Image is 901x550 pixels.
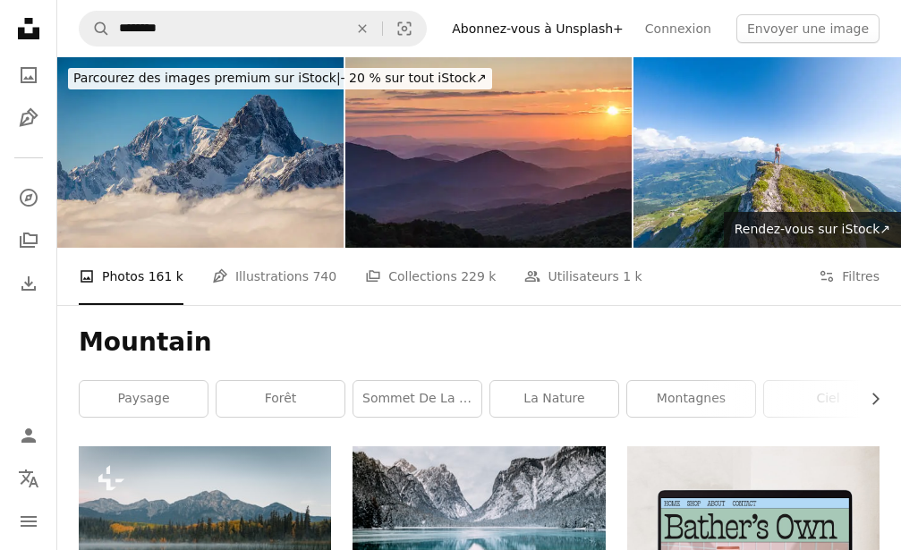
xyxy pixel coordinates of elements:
a: Abonnez-vous à Unsplash+ [441,14,634,43]
h1: Mountain [79,326,880,359]
span: Parcourez des images premium sur iStock | [73,71,341,85]
button: Filtres [819,248,880,305]
span: Rendez-vous sur iStock ↗ [735,222,890,236]
a: Illustrations 740 [212,248,336,305]
a: montagnes [627,381,755,417]
a: la nature [490,381,618,417]
a: ciel [764,381,892,417]
a: Parcourez des images premium sur iStock|- 20 % sur tout iStock↗ [57,57,503,100]
a: Photos [11,57,47,93]
form: Rechercher des visuels sur tout le site [79,11,427,47]
a: Connexion [634,14,722,43]
a: Historique de téléchargement [11,266,47,301]
button: Effacer [343,12,382,46]
button: Recherche de visuels [383,12,426,46]
img: Mont Blanc au-dessus des nuages [57,57,344,248]
a: Rendez-vous sur iStock↗ [724,212,901,248]
button: Menu [11,503,47,539]
a: forêt [217,381,344,417]
button: faire défiler la liste vers la droite [859,381,880,417]
a: plan d’eau et montagnes enneigées pendant la journée [353,522,605,538]
span: 1 k [623,267,642,286]
a: Collections 229 k [365,248,496,305]
a: un lac entouré d’arbres avec des montagnes en arrière-plan [79,522,331,538]
button: Rechercher sur Unsplash [80,12,110,46]
div: - 20 % sur tout iStock ↗ [68,68,492,89]
img: Max appliqué au coucher du soleil [345,57,632,248]
a: sommet de la montagne [353,381,481,417]
button: Envoyer une image [736,14,880,43]
button: Langue [11,461,47,496]
a: Connexion / S’inscrire [11,418,47,453]
span: 740 [312,267,336,286]
a: Explorer [11,180,47,216]
a: Collections [11,223,47,258]
a: paysage [80,381,208,417]
span: 229 k [461,267,496,286]
a: Utilisateurs 1 k [524,248,642,305]
a: Illustrations [11,100,47,136]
